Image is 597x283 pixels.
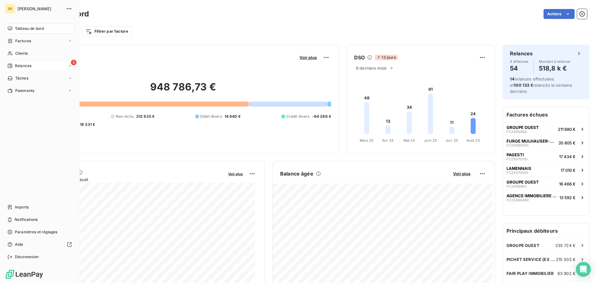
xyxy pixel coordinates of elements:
[503,107,589,122] h6: Factures échues
[507,171,528,175] span: FC25070055
[507,166,531,171] span: LAMENNAIS
[558,271,576,276] span: 63 902 €
[5,86,74,96] a: Paiements
[360,138,373,143] tspan: Mars 25
[15,63,31,69] span: Relances
[354,54,365,61] h6: DSO
[507,125,539,130] span: GROUPE OUEST
[15,204,29,210] span: Imports
[514,83,533,88] span: 100 133 €
[507,198,529,202] span: FC25060490
[556,257,576,262] span: 215 503 €
[200,114,222,119] span: Débit divers
[539,60,571,63] span: Montant à relancer
[507,271,554,276] span: FAIR PLAY IMMOBILIER
[5,269,44,279] img: Logo LeanPay
[510,63,529,73] h4: 54
[15,51,28,56] span: Clients
[5,73,74,83] a: Tâches
[5,4,15,14] div: SR
[576,262,591,277] div: Open Intercom Messenger
[226,171,245,176] button: Voir plus
[15,242,23,247] span: Aide
[558,140,576,145] span: 35 805 €
[17,6,62,11] span: [PERSON_NAME]
[510,60,529,63] span: À effectuer
[503,163,589,177] button: LAMENNAISFC2507005517 010 €
[5,48,74,58] a: Clients
[424,138,437,143] tspan: Juin 25
[15,38,31,44] span: Factures
[116,114,134,119] span: Non-échu
[507,130,527,134] span: FC24110464
[5,61,74,71] a: 3Relances
[298,55,319,60] button: Voir plus
[507,185,527,188] span: FC24110463
[503,177,589,190] button: GROUPE OUESTFC2411046316 466 €
[555,243,576,248] span: 235 724 €
[466,138,480,143] tspan: Août 25
[558,127,576,132] span: 211 680 €
[503,149,589,163] button: PAGESTIFC2507031017 434 €
[503,223,589,238] h6: Principaux débiteurs
[503,136,589,149] button: FURGE MULHAUSER-MSGFC2506050335 805 €
[356,66,386,71] span: 6 derniers mois
[446,138,458,143] tspan: Juil. 25
[544,9,575,19] button: Actions
[224,114,241,119] span: 14 640 €
[81,26,132,36] button: Filtrer par facture
[510,76,515,81] span: 14
[507,180,539,185] span: GROUPE OUEST
[5,202,74,212] a: Imports
[5,24,74,34] a: Tableau de bord
[453,171,470,176] span: Voir plus
[136,114,155,119] span: 312 625 €
[15,88,34,94] span: Paiements
[510,76,572,94] span: relances effectuées et relancés la semaine dernière.
[71,60,76,65] span: 3
[35,81,331,99] h2: 948 786,73 €
[78,122,95,127] span: -18 331 €
[507,139,556,144] span: FURGE MULHAUSER-MSG
[312,114,331,119] span: -94 286 €
[228,172,243,176] span: Voir plus
[5,240,74,249] a: Aide
[507,144,529,147] span: FC25060503
[507,257,556,262] span: PICHET SERVICE (EX GESTIA)
[507,152,524,157] span: PAGESTI
[15,75,28,81] span: Tâches
[451,171,472,176] button: Voir plus
[280,170,313,177] h6: Balance âgée
[510,50,533,57] h6: Relances
[15,217,38,222] span: Notifications
[561,168,576,173] span: 17 010 €
[5,36,74,46] a: Factures
[503,122,589,136] button: GROUPE OUESTFC24110464211 680 €
[559,195,576,200] span: 13 592 €
[15,229,57,235] span: Paramètres et réglages
[539,63,571,73] h4: 518,8 k €
[559,154,576,159] span: 17 434 €
[35,176,224,183] span: Chiffre d'affaires mensuel
[507,243,539,248] span: GROUPE OUEST
[404,138,415,143] tspan: Mai 25
[507,157,527,161] span: FC25070310
[15,254,39,260] span: Déconnexion
[375,55,397,60] span: 13 jours
[286,114,310,119] span: Crédit divers
[5,227,74,237] a: Paramètres et réglages
[503,190,589,204] button: AGENCE IMMOBILIERE DES 3 ROISFC2506049013 592 €
[382,138,394,143] tspan: Avr. 25
[15,26,44,31] span: Tableau de bord
[507,193,557,198] span: AGENCE IMMOBILIERE DES 3 ROIS
[559,181,576,186] span: 16 466 €
[299,55,317,60] span: Voir plus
